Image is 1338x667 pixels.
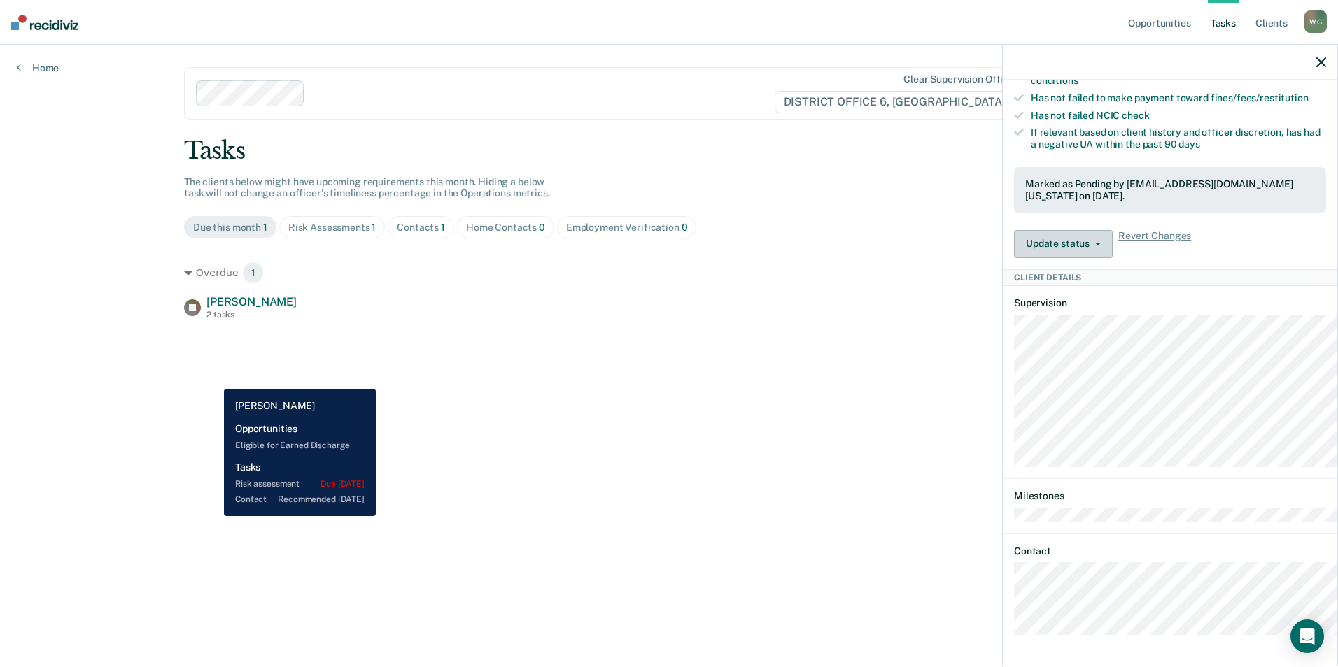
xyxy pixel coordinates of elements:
[11,15,78,30] img: Recidiviz
[775,91,1026,113] span: DISTRICT OFFICE 6, [GEOGRAPHIC_DATA]
[193,222,267,234] div: Due this month
[1031,110,1326,122] div: Has not failed NCIC
[184,136,1154,165] div: Tasks
[288,222,376,234] div: Risk Assessments
[1211,92,1309,103] span: fines/fees/restitution
[1025,178,1315,202] div: Marked as Pending by [EMAIL_ADDRESS][DOMAIN_NAME][US_STATE] on [DATE].
[242,261,265,284] span: 1
[1003,269,1337,286] div: Client Details
[682,222,688,233] span: 0
[184,261,1154,284] div: Overdue
[1118,230,1191,258] span: Revert Changes
[466,222,545,234] div: Home Contacts
[1290,619,1324,653] div: Open Intercom Messenger
[372,222,376,233] span: 1
[441,222,445,233] span: 1
[1031,75,1078,86] span: conditions
[17,62,59,74] a: Home
[1031,127,1326,150] div: If relevant based on client history and officer discretion, has had a negative UA within the past 90
[206,310,297,320] div: 2 tasks
[539,222,545,233] span: 0
[263,222,267,233] span: 1
[1014,490,1326,502] dt: Milestones
[206,295,297,308] span: [PERSON_NAME]
[903,73,1022,85] div: Clear supervision officers
[397,222,445,234] div: Contacts
[566,222,688,234] div: Employment Verification
[1014,545,1326,557] dt: Contact
[1178,138,1199,150] span: days
[1014,297,1326,309] dt: Supervision
[1031,92,1326,104] div: Has not failed to make payment toward
[184,176,550,199] span: The clients below might have upcoming requirements this month. Hiding a below task will not chang...
[1304,10,1327,33] div: W G
[1014,230,1113,258] button: Update status
[1122,110,1149,121] span: check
